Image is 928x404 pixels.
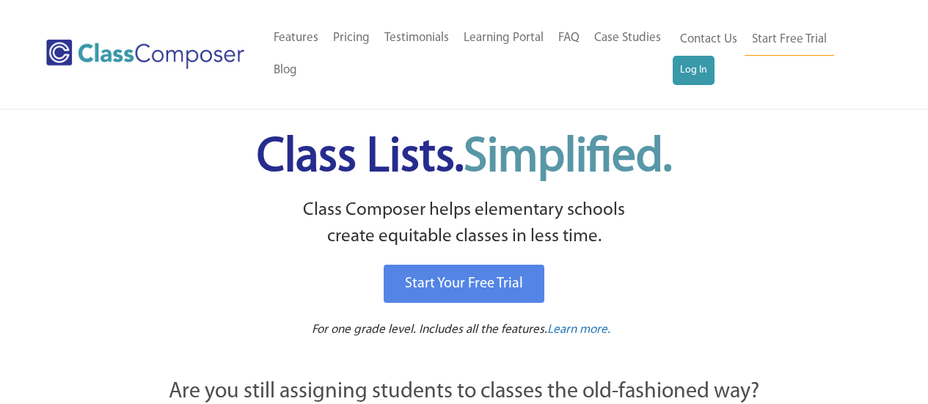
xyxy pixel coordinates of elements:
[266,54,304,87] a: Blog
[673,56,715,85] a: Log In
[266,22,326,54] a: Features
[312,323,547,336] span: For one grade level. Includes all the features.
[257,134,672,182] span: Class Lists.
[464,134,672,182] span: Simplified.
[673,23,871,85] nav: Header Menu
[547,323,610,336] span: Learn more.
[266,22,673,87] nav: Header Menu
[547,321,610,339] a: Learn more.
[377,22,456,54] a: Testimonials
[456,22,551,54] a: Learning Portal
[405,276,523,291] span: Start Your Free Trial
[46,40,244,69] img: Class Composer
[326,22,377,54] a: Pricing
[384,265,544,303] a: Start Your Free Trial
[88,197,841,251] p: Class Composer helps elementary schools create equitable classes in less time.
[745,23,834,56] a: Start Free Trial
[587,22,668,54] a: Case Studies
[673,23,745,56] a: Contact Us
[551,22,587,54] a: FAQ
